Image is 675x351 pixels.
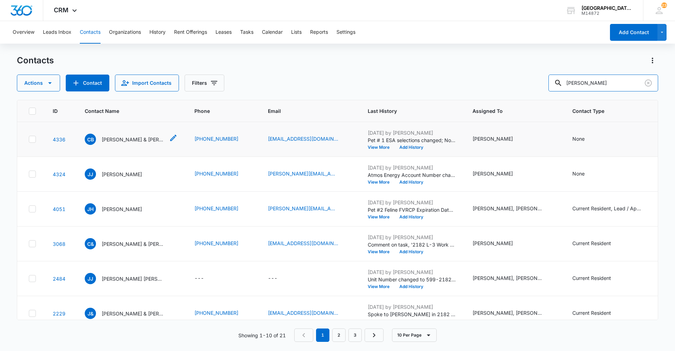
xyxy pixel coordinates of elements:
[240,21,253,44] button: Tasks
[394,250,428,254] button: Add History
[572,309,611,317] div: Current Resident
[262,21,283,44] button: Calendar
[54,6,69,14] span: CRM
[53,136,65,142] a: Navigate to contact details page for Clint Baack & James Woods
[572,135,597,143] div: Contact Type - None - Select to Edit Field
[102,136,165,143] p: [PERSON_NAME] & [PERSON_NAME]
[85,134,178,145] div: Contact Name - Clint Baack & James Woods - Select to Edit Field
[472,205,543,212] div: [PERSON_NAME], [PERSON_NAME], [PERSON_NAME], [PERSON_NAME], [PERSON_NAME]
[572,205,643,212] div: Current Resident, Lead / Applicant
[80,21,101,44] button: Contacts
[394,215,428,219] button: Add History
[472,170,513,177] div: [PERSON_NAME]
[368,234,456,241] p: [DATE] by [PERSON_NAME]
[268,170,351,178] div: Email - james.jakubik@gmail.com - Select to Edit Field
[174,21,207,44] button: Rent Offerings
[472,309,543,317] div: [PERSON_NAME], [PERSON_NAME]
[368,145,394,149] button: View More
[368,164,456,171] p: [DATE] by [PERSON_NAME]
[85,308,178,319] div: Contact Name - James & Claudia Young - Select to Edit Field
[368,136,456,144] p: Pet # 1 ESA selections changed; No was added.
[472,135,526,143] div: Assigned To - Aydin Reinking - Select to Edit Field
[102,310,165,317] p: [PERSON_NAME] & [PERSON_NAME]
[268,240,338,247] a: [EMAIL_ADDRESS][DOMAIN_NAME]
[102,171,142,178] p: [PERSON_NAME]
[472,240,526,248] div: Assigned To - Becca McDermott - Select to Edit Field
[572,274,611,282] div: Current Resident
[368,215,394,219] button: View More
[102,205,142,213] p: [PERSON_NAME]
[581,5,633,11] div: account name
[194,205,251,213] div: Phone - (303) 710-0152 - Select to Edit Field
[194,274,217,283] div: Phone - - Select to Edit Field
[368,107,445,115] span: Last History
[368,129,456,136] p: [DATE] by [PERSON_NAME]
[109,21,141,44] button: Organizations
[472,135,513,142] div: [PERSON_NAME]
[368,285,394,289] button: View More
[643,77,654,89] button: Clear
[472,274,543,282] div: [PERSON_NAME], [PERSON_NAME], [PERSON_NAME], [PERSON_NAME]
[53,276,65,282] a: Navigate to contact details page for James Johnson Amber Poindexter
[85,203,155,215] div: Contact Name - James Hale - Select to Edit Field
[332,328,346,342] a: Page 2
[102,275,165,282] p: [PERSON_NAME] [PERSON_NAME]
[368,319,394,324] button: View More
[115,75,179,91] button: Import Contacts
[661,2,667,8] div: notifications count
[572,274,624,283] div: Contact Type - Current Resident - Select to Edit Field
[336,21,355,44] button: Settings
[194,205,238,212] a: [PHONE_NUMBER]
[394,319,428,324] button: Add History
[368,276,456,283] p: Unit Number changed to 599-2182f6.
[53,311,65,317] a: Navigate to contact details page for James & Claudia Young
[472,170,526,178] div: Assigned To - Aydin Reinking - Select to Edit Field
[268,309,351,318] div: Email - jdmck50@yahoo.com - Select to Edit Field
[472,205,555,213] div: Assigned To - Becca McDermott, Chris Urrutia, Derrick Williams, Jonathan Guptill, Lilly Szathmary...
[368,171,456,179] p: Atmos Energy Account Number changed to 3072542565.
[316,328,329,342] em: 1
[194,240,238,247] a: [PHONE_NUMBER]
[194,170,251,178] div: Phone - (412) 867-6708 - Select to Edit Field
[85,168,155,180] div: Contact Name - James Jakubik - Select to Edit Field
[238,332,286,339] p: Showing 1-10 of 21
[185,75,224,91] button: Filters
[85,273,178,284] div: Contact Name - James Johnson Amber Poindexter - Select to Edit Field
[85,203,96,215] span: JH
[194,309,251,318] div: Phone - (970) 391-9680 - Select to Edit Field
[102,240,165,248] p: [PERSON_NAME] & [PERSON_NAME]
[53,206,65,212] a: Navigate to contact details page for James Hale
[85,107,167,115] span: Contact Name
[149,21,166,44] button: History
[348,328,362,342] a: Page 3
[53,241,65,247] a: Navigate to contact details page for Claudia & James Young
[85,168,96,180] span: JJ
[268,205,338,212] a: [PERSON_NAME][EMAIL_ADDRESS][PERSON_NAME][DOMAIN_NAME]
[53,171,65,177] a: Navigate to contact details page for James Jakubik
[572,107,645,115] span: Contact Type
[268,170,338,177] a: [PERSON_NAME][EMAIL_ADDRESS][PERSON_NAME][DOMAIN_NAME]
[368,206,456,213] p: Pet #2 Feline FVRCP Expiration Date changed to [DATE].
[368,268,456,276] p: [DATE] by [PERSON_NAME]
[194,309,238,317] a: [PHONE_NUMBER]
[43,21,71,44] button: Leads Inbox
[53,107,58,115] span: ID
[268,274,290,283] div: Email - - Select to Edit Field
[85,238,178,249] div: Contact Name - Claudia & James Young - Select to Edit Field
[310,21,328,44] button: Reports
[17,75,60,91] button: Actions
[194,240,251,248] div: Phone - (970) 699-9094 - Select to Edit Field
[294,328,384,342] nav: Pagination
[394,285,428,289] button: Add History
[368,311,456,318] p: Spoke to [PERSON_NAME] in 2182 C-8 and confirmed he was the witness who called 911 and assisted [...
[194,107,241,115] span: Phone
[368,199,456,206] p: [DATE] by [PERSON_NAME]
[581,11,633,16] div: account id
[13,21,34,44] button: Overview
[472,107,545,115] span: Assigned To
[268,107,341,115] span: Email
[365,328,384,342] a: Next Page
[268,135,338,142] a: [EMAIL_ADDRESS][DOMAIN_NAME]
[268,274,277,283] div: ---
[572,240,611,247] div: Current Resident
